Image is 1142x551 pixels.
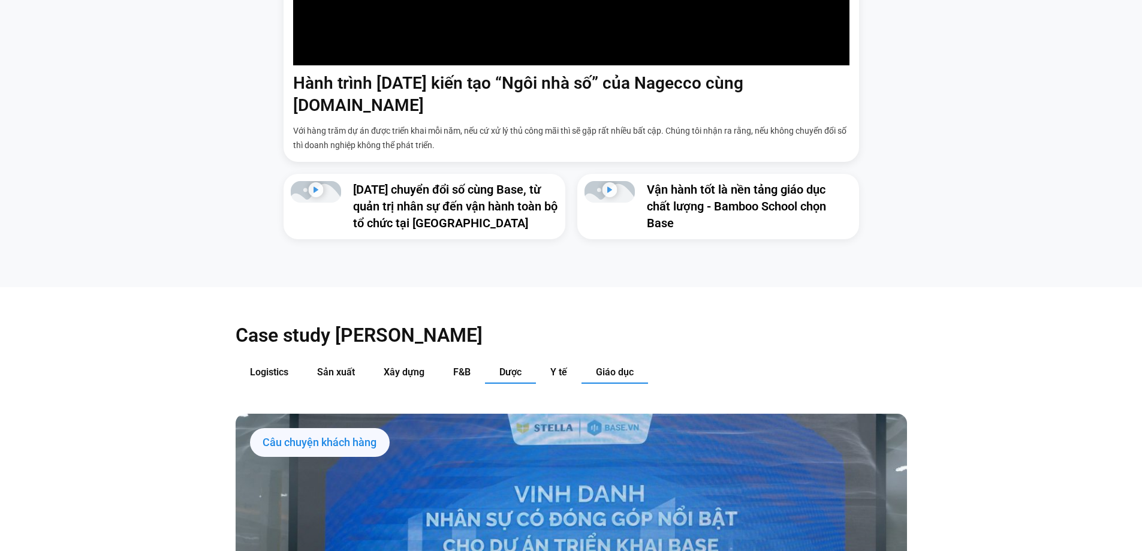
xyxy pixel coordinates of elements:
[250,366,288,378] span: Logistics
[384,366,424,378] span: Xây dựng
[647,182,826,230] a: Vận hành tốt là nền tảng giáo dục chất lượng - Bamboo School chọn Base
[250,428,390,457] div: Câu chuyện khách hàng
[550,366,567,378] span: Y tế
[293,73,743,115] a: Hành trình [DATE] kiến tạo “Ngôi nhà số” của Nagecco cùng [DOMAIN_NAME]
[602,182,617,201] div: Phát video
[317,366,355,378] span: Sản xuất
[499,366,522,378] span: Dược
[308,182,323,201] div: Phát video
[293,124,849,152] p: Với hàng trăm dự án được triển khai mỗi năm, nếu cứ xử lý thủ công mãi thì sẽ gặp rất nhiều bất c...
[236,323,907,347] h2: Case study [PERSON_NAME]
[596,366,634,378] span: Giáo dục
[453,366,471,378] span: F&B
[353,182,558,230] a: [DATE] chuyển đổi số cùng Base, từ quản trị nhân sự đến vận hành toàn bộ tổ chức tại [GEOGRAPHIC_...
